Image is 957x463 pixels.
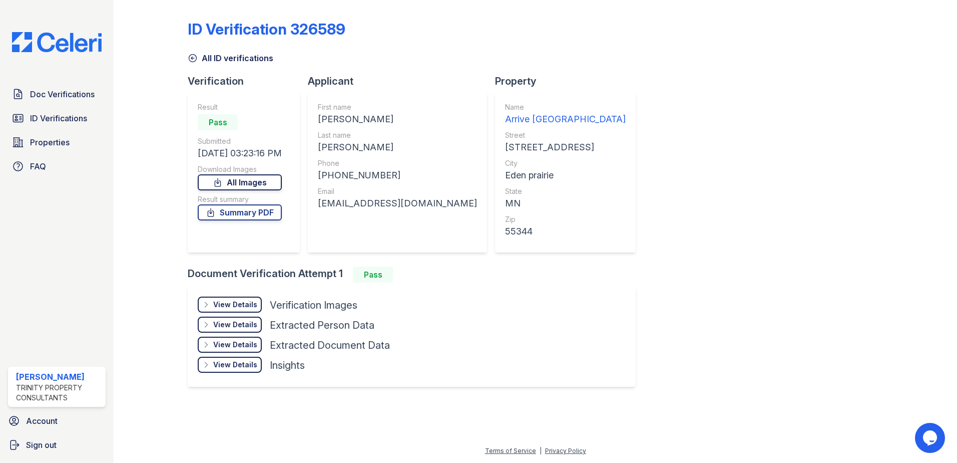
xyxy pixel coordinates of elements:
a: ID Verifications [8,108,106,128]
div: Download Images [198,164,282,174]
div: Extracted Person Data [270,318,374,332]
span: ID Verifications [30,112,87,124]
div: [PERSON_NAME] [16,371,102,383]
a: All ID verifications [188,52,273,64]
div: Email [318,186,477,196]
span: Sign out [26,439,57,451]
div: Insights [270,358,305,372]
div: ID Verification 326589 [188,20,345,38]
div: Applicant [308,74,495,88]
div: Result summary [198,194,282,204]
a: Privacy Policy [545,447,586,454]
img: CE_Logo_Blue-a8612792a0a2168367f1c8372b55b34899dd931a85d93a1a3d3e32e68fde9ad4.png [4,32,110,52]
a: All Images [198,174,282,190]
div: Phone [318,158,477,168]
div: Name [505,102,626,112]
span: Account [26,415,58,427]
div: [EMAIL_ADDRESS][DOMAIN_NAME] [318,196,477,210]
div: View Details [213,300,257,310]
div: | [540,447,542,454]
iframe: chat widget [915,423,947,453]
div: First name [318,102,477,112]
div: Zip [505,214,626,224]
div: Document Verification Attempt 1 [188,267,644,283]
div: [PERSON_NAME] [318,140,477,154]
div: Trinity Property Consultants [16,383,102,403]
div: State [505,186,626,196]
a: FAQ [8,156,106,176]
a: Sign out [4,435,110,455]
div: Last name [318,130,477,140]
span: Doc Verifications [30,88,95,100]
div: Pass [353,267,393,283]
div: Verification Images [270,298,357,312]
div: View Details [213,340,257,350]
div: Result [198,102,282,112]
a: Summary PDF [198,204,282,220]
div: Property [495,74,644,88]
span: FAQ [30,160,46,172]
div: City [505,158,626,168]
div: Arrive [GEOGRAPHIC_DATA] [505,112,626,126]
div: Street [505,130,626,140]
div: View Details [213,360,257,370]
div: MN [505,196,626,210]
div: 55344 [505,224,626,239]
div: [PHONE_NUMBER] [318,168,477,182]
div: Eden prairie [505,168,626,182]
span: Properties [30,136,70,148]
div: Extracted Document Data [270,338,390,352]
a: Doc Verifications [8,84,106,104]
div: Verification [188,74,308,88]
div: [DATE] 03:23:16 PM [198,146,282,160]
a: Terms of Service [485,447,536,454]
a: Account [4,411,110,431]
div: View Details [213,320,257,330]
div: Submitted [198,136,282,146]
a: Properties [8,132,106,152]
div: [PERSON_NAME] [318,112,477,126]
a: Name Arrive [GEOGRAPHIC_DATA] [505,102,626,126]
div: Pass [198,114,238,130]
div: [STREET_ADDRESS] [505,140,626,154]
